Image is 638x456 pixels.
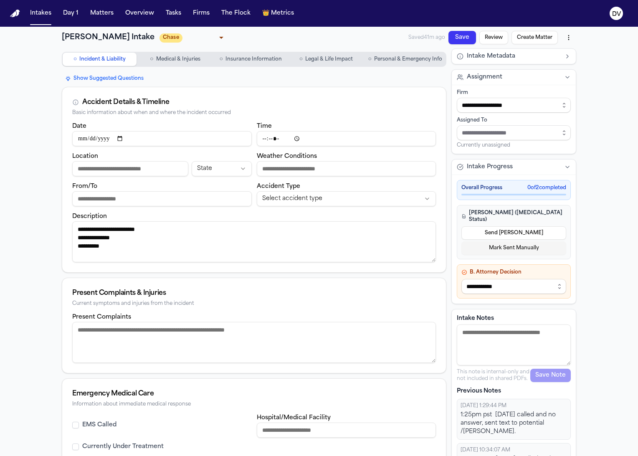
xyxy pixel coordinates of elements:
[62,73,147,84] button: Show Suggested Questions
[192,161,251,176] button: Incident state
[72,131,252,146] input: Incident date
[365,53,446,66] button: Go to Personal & Emergency Info
[305,56,353,63] span: Legal & Life Impact
[72,110,436,116] div: Basic information about when and where the incident occurred
[72,314,131,320] label: Present Complaints
[159,33,182,43] span: Chase
[457,314,571,323] label: Intake Notes
[457,117,571,124] div: Assigned To
[262,9,269,18] span: crown
[461,210,566,223] h4: [PERSON_NAME] ([MEDICAL_DATA] Status)
[150,55,153,63] span: ○
[457,369,530,382] p: This note is internal-only and not included in shared PDFs.
[467,163,513,171] span: Intake Progress
[511,31,558,44] button: Create Matter
[457,142,510,149] span: Currently unassigned
[72,153,98,160] label: Location
[159,32,226,43] div: Update intake status
[452,70,576,85] button: Assignment
[257,123,272,129] label: Time
[612,11,621,17] text: DV
[461,269,566,276] h4: B. Attorney Decision
[72,161,188,176] input: Incident location
[122,6,157,21] button: Overview
[60,6,82,21] button: Day 1
[72,322,436,363] textarea: Present complaints
[82,421,116,429] label: EMS Called
[82,443,164,451] label: Currently Under Treatment
[72,301,436,307] div: Current symptoms and injuries from the incident
[461,226,566,240] button: Send [PERSON_NAME]
[138,53,212,66] button: Go to Medical & Injuries
[461,411,567,436] div: 1:25pm pst [DATE] called and no answer, sent text to potential /[PERSON_NAME].
[72,123,86,129] label: Date
[190,6,213,21] button: Firms
[214,53,288,66] button: Go to Insurance Information
[73,55,77,63] span: ○
[408,35,445,40] span: Saved 41m ago
[448,31,476,44] button: Save
[156,56,200,63] span: Medical & Injuries
[461,403,567,409] div: [DATE] 1:29:44 PM
[289,53,363,66] button: Go to Legal & Life Impact
[374,56,442,63] span: Personal & Emergency Info
[457,125,571,140] input: Assign to staff member
[467,52,515,61] span: Intake Metadata
[479,31,508,44] button: Review
[257,153,317,160] label: Weather Conditions
[257,183,300,190] label: Accident Type
[461,241,566,255] button: Mark Sent Manually
[27,6,55,21] button: Intakes
[561,30,576,45] button: More actions
[461,447,567,453] div: [DATE] 10:34:07 AM
[72,221,436,262] textarea: Incident description
[257,161,436,176] input: Weather conditions
[87,6,117,21] button: Matters
[10,10,20,18] img: Finch Logo
[72,191,252,206] input: From/To destination
[257,423,436,438] input: Hospital or medical facility
[452,49,576,64] button: Intake Metadata
[72,183,97,190] label: From/To
[72,389,436,399] div: Emergency Medical Care
[72,401,436,408] div: Information about immediate medical response
[457,89,571,96] div: Firm
[259,6,297,21] button: crownMetrics
[257,131,436,146] input: Incident time
[10,10,20,18] a: Home
[368,55,372,63] span: ○
[271,9,294,18] span: Metrics
[452,160,576,175] button: Intake Progress
[72,213,107,220] label: Description
[461,185,502,191] span: Overall Progress
[527,185,566,191] span: 0 of 2 completed
[299,55,303,63] span: ○
[457,98,571,113] input: Select firm
[225,56,282,63] span: Insurance Information
[63,53,137,66] button: Go to Incident & Liability
[62,32,154,43] h1: [PERSON_NAME] Intake
[218,6,254,21] button: The Flock
[79,56,126,63] span: Incident & Liability
[257,415,331,421] label: Hospital/Medical Facility
[467,73,502,81] span: Assignment
[457,324,571,365] textarea: Intake notes
[72,288,436,298] div: Present Complaints & Injuries
[82,97,169,107] div: Accident Details & Timeline
[457,387,571,395] p: Previous Notes
[219,55,223,63] span: ○
[162,6,185,21] button: Tasks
